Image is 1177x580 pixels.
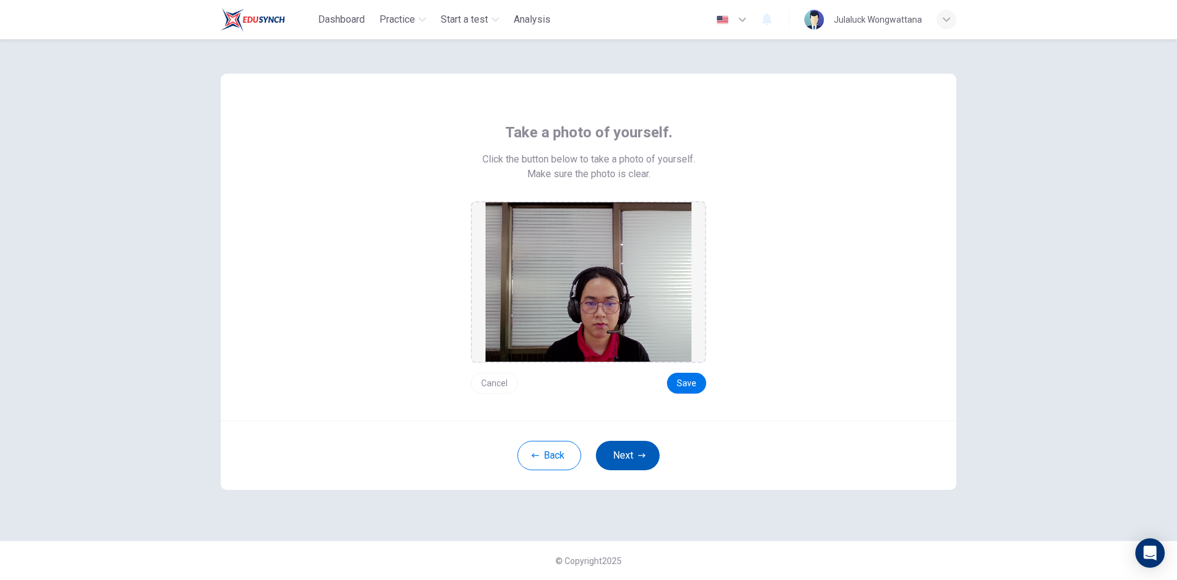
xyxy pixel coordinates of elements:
[715,15,730,25] img: en
[441,12,488,27] span: Start a test
[1135,538,1165,568] div: Open Intercom Messenger
[482,152,695,167] span: Click the button below to take a photo of yourself.
[517,441,581,470] button: Back
[667,373,706,394] button: Save
[527,167,650,181] span: Make sure the photo is clear.
[834,12,922,27] div: Julaluck Wongwattana
[318,12,365,27] span: Dashboard
[509,9,555,31] button: Analysis
[486,202,691,362] img: preview screemshot
[436,9,504,31] button: Start a test
[379,12,415,27] span: Practice
[313,9,370,31] button: Dashboard
[804,10,824,29] img: Profile picture
[514,12,550,27] span: Analysis
[471,373,518,394] button: Cancel
[505,123,672,142] span: Take a photo of yourself.
[221,7,313,32] a: Train Test logo
[221,7,285,32] img: Train Test logo
[555,556,622,566] span: © Copyright 2025
[375,9,431,31] button: Practice
[596,441,660,470] button: Next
